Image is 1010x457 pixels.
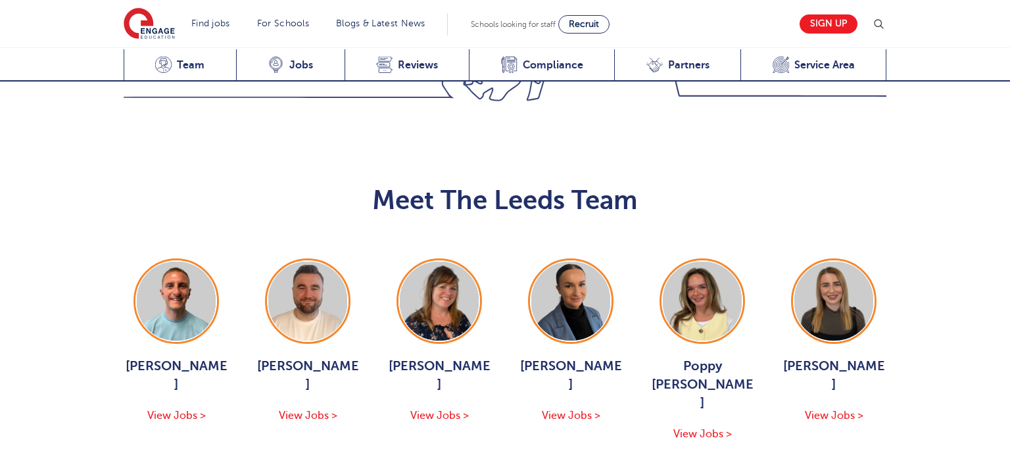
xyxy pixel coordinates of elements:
[794,262,873,341] img: Layla McCosker
[523,59,583,72] span: Compliance
[614,49,740,82] a: Partners
[800,14,857,34] a: Sign up
[542,410,600,421] span: View Jobs >
[410,410,469,421] span: View Jobs >
[177,59,204,72] span: Team
[255,357,360,394] span: [PERSON_NAME]
[124,8,175,41] img: Engage Education
[398,59,438,72] span: Reviews
[673,428,732,440] span: View Jobs >
[279,410,337,421] span: View Jobs >
[387,357,492,394] span: [PERSON_NAME]
[569,19,599,29] span: Recruit
[650,357,755,412] span: Poppy [PERSON_NAME]
[336,18,425,28] a: Blogs & Latest News
[289,59,313,72] span: Jobs
[124,258,229,424] a: [PERSON_NAME] View Jobs >
[781,258,886,424] a: [PERSON_NAME] View Jobs >
[650,258,755,443] a: Poppy [PERSON_NAME] View Jobs >
[191,18,230,28] a: Find jobs
[531,262,610,341] img: Holly Johnson
[469,49,614,82] a: Compliance
[471,20,556,29] span: Schools looking for staff
[255,258,360,424] a: [PERSON_NAME] View Jobs >
[268,262,347,341] img: Chris Rushton
[805,410,863,421] span: View Jobs >
[518,357,623,394] span: [PERSON_NAME]
[663,262,742,341] img: Poppy Burnside
[781,357,886,394] span: [PERSON_NAME]
[345,49,469,82] a: Reviews
[257,18,309,28] a: For Schools
[124,357,229,394] span: [PERSON_NAME]
[794,59,855,72] span: Service Area
[147,410,206,421] span: View Jobs >
[236,49,345,82] a: Jobs
[740,49,886,82] a: Service Area
[137,262,216,341] img: George Dignam
[558,15,610,34] a: Recruit
[124,49,236,82] a: Team
[124,185,886,216] h2: Meet The Leeds Team
[387,258,492,424] a: [PERSON_NAME] View Jobs >
[518,258,623,424] a: [PERSON_NAME] View Jobs >
[668,59,709,72] span: Partners
[400,262,479,341] img: Joanne Wright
